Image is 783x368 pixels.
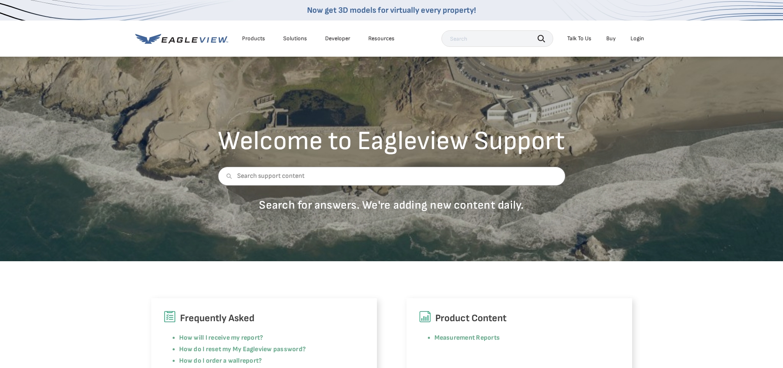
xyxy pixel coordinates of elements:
a: Developer [325,35,350,42]
a: Measurement Reports [434,334,500,342]
div: Solutions [283,35,307,42]
a: How will I receive my report? [179,334,263,342]
a: Now get 3D models for virtually every property! [307,5,476,15]
input: Search [441,30,553,47]
input: Search support content [218,167,565,186]
p: Search for answers. We're adding new content daily. [218,198,565,212]
div: Products [242,35,265,42]
a: How do I order a wall [179,357,240,365]
div: Resources [368,35,395,42]
a: How do I reset my My Eagleview password? [179,345,306,353]
a: report [240,357,259,365]
div: Login [631,35,644,42]
h6: Frequently Asked [164,310,365,326]
a: Buy [606,35,616,42]
a: ? [259,357,262,365]
div: Talk To Us [567,35,591,42]
h6: Product Content [419,310,620,326]
h2: Welcome to Eagleview Support [218,128,565,154]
